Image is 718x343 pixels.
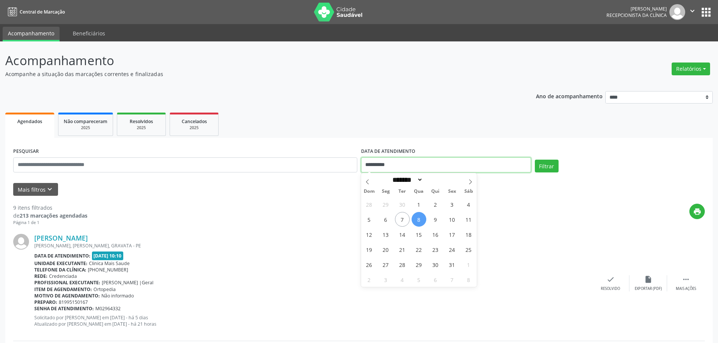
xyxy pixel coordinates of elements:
span: Credenciada [49,273,77,279]
span: Outubro 20, 2025 [378,242,393,257]
button: print [689,204,705,219]
div: Exportar (PDF) [635,286,662,291]
span: Setembro 30, 2025 [395,197,410,212]
span: Outubro 16, 2025 [428,227,443,242]
span: Outubro 12, 2025 [362,227,377,242]
span: Outubro 13, 2025 [378,227,393,242]
span: Novembro 8, 2025 [461,272,476,287]
span: Ortopedia [93,286,116,293]
span: Sex [444,189,460,194]
label: PESQUISAR [13,146,39,157]
span: Setembro 29, 2025 [378,197,393,212]
span: Outubro 7, 2025 [395,212,410,227]
span: Outubro 9, 2025 [428,212,443,227]
i: keyboard_arrow_down [46,185,54,194]
b: Telefone da clínica: [34,267,86,273]
span: Novembro 7, 2025 [445,272,459,287]
span: Outubro 10, 2025 [445,212,459,227]
img: img [13,234,29,250]
span: Novembro 5, 2025 [412,272,426,287]
b: Motivo de agendamento: [34,293,100,299]
span: Outubro 22, 2025 [412,242,426,257]
strong: 213 marcações agendadas [20,212,87,219]
span: Outubro 27, 2025 [378,257,393,272]
button:  [685,4,700,20]
span: Outubro 25, 2025 [461,242,476,257]
span: Qua [410,189,427,194]
span: Novembro 2, 2025 [362,272,377,287]
span: Outubro 23, 2025 [428,242,443,257]
span: Clinica Mais Saude [89,260,130,267]
p: Ano de acompanhamento [536,91,603,101]
span: Não informado [101,293,134,299]
span: Outubro 11, 2025 [461,212,476,227]
div: 2025 [175,125,213,131]
button: apps [700,6,713,19]
a: [PERSON_NAME] [34,234,88,242]
button: Filtrar [535,160,559,172]
span: Novembro 4, 2025 [395,272,410,287]
img: img [669,4,685,20]
span: Novembro 6, 2025 [428,272,443,287]
b: Item de agendamento: [34,286,92,293]
span: Sáb [460,189,477,194]
input: Year [423,176,448,184]
span: Novembro 3, 2025 [378,272,393,287]
span: Outubro 17, 2025 [445,227,459,242]
i: insert_drive_file [644,275,652,284]
span: Novembro 1, 2025 [461,257,476,272]
span: Outubro 15, 2025 [412,227,426,242]
p: Solicitado por [PERSON_NAME] em [DATE] - há 5 dias Atualizado por [PERSON_NAME] em [DATE] - há 21... [34,314,592,327]
span: Outubro 8, 2025 [412,212,426,227]
span: Outubro 3, 2025 [445,197,459,212]
i:  [688,7,697,15]
label: DATA DE ATENDIMENTO [361,146,415,157]
span: Outubro 6, 2025 [378,212,393,227]
select: Month [390,176,423,184]
span: Central de Marcação [20,9,65,15]
span: [PERSON_NAME] |Geral [102,279,153,286]
span: Qui [427,189,444,194]
span: Outubro 4, 2025 [461,197,476,212]
span: Setembro 28, 2025 [362,197,377,212]
b: Data de atendimento: [34,253,90,259]
div: Página 1 de 1 [13,220,87,226]
i: print [693,207,701,216]
span: Seg [377,189,394,194]
span: M02964332 [95,305,121,312]
a: Beneficiários [67,27,110,40]
button: Relatórios [672,63,710,75]
div: Resolvido [601,286,620,291]
span: [PHONE_NUMBER] [88,267,128,273]
span: Resolvidos [130,118,153,125]
div: de [13,212,87,220]
i: check [606,275,615,284]
span: Outubro 29, 2025 [412,257,426,272]
div: [PERSON_NAME] [606,6,667,12]
span: [DATE] 10:10 [92,252,124,260]
span: Outubro 1, 2025 [412,197,426,212]
span: Outubro 14, 2025 [395,227,410,242]
span: Outubro 28, 2025 [395,257,410,272]
span: Ter [394,189,410,194]
span: Recepcionista da clínica [606,12,667,18]
b: Profissional executante: [34,279,100,286]
a: Acompanhamento [3,27,60,41]
b: Rede: [34,273,47,279]
b: Unidade executante: [34,260,87,267]
span: 81995150167 [59,299,88,305]
span: Dom [361,189,378,194]
span: Outubro 2, 2025 [428,197,443,212]
span: Cancelados [182,118,207,125]
p: Acompanhamento [5,51,501,70]
div: 2025 [122,125,160,131]
span: Outubro 31, 2025 [445,257,459,272]
span: Outubro 19, 2025 [362,242,377,257]
p: Acompanhe a situação das marcações correntes e finalizadas [5,70,501,78]
span: Outubro 24, 2025 [445,242,459,257]
span: Agendados [17,118,42,125]
span: Outubro 30, 2025 [428,257,443,272]
span: Outubro 5, 2025 [362,212,377,227]
i:  [682,275,690,284]
div: 2025 [64,125,107,131]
